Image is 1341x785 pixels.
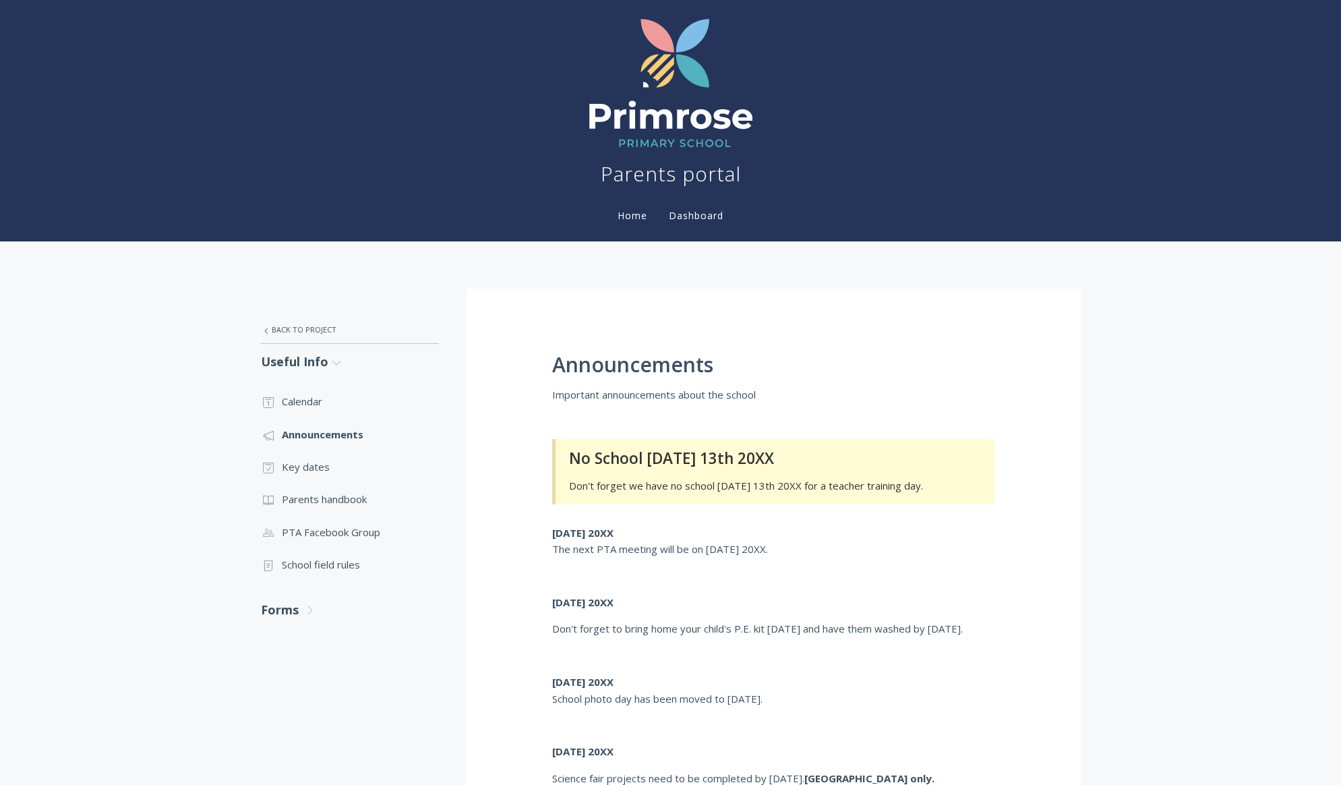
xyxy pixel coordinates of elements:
a: School field rules [261,548,439,581]
a: Dashboard [666,209,726,222]
a: Back to Project [261,316,439,344]
strong: [DATE] 20XX [552,675,614,689]
a: Parents handbook [261,483,439,515]
p: School photo day has been moved to [DATE]. [552,674,994,707]
a: Calendar [261,385,439,417]
a: PTA Facebook Group [261,516,439,548]
strong: [DATE] 20XX [552,745,614,758]
p: The next PTA meeting will be on [DATE] 20XX. [552,525,994,558]
h1: Announcements [552,353,994,376]
a: Home [615,209,650,222]
strong: [DATE] 20XX [552,526,614,540]
a: Forms [261,592,439,628]
a: Useful Info [261,344,439,380]
h1: Parents portal [601,161,741,187]
p: Important announcements about the school [552,386,994,403]
a: Key dates [261,450,439,483]
h3: No School [DATE] 13th 20XX [569,450,978,467]
p: Don't forget we have no school [DATE] 13th 20XX for a teacher training day. [569,477,978,494]
strong: [GEOGRAPHIC_DATA] only. [804,772,934,785]
p: Don't forget to bring home your child's P.E. kit [DATE] and have them washed by [DATE]. [552,620,994,637]
strong: [DATE] 20XX [552,595,614,609]
a: Announcements [261,418,439,450]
